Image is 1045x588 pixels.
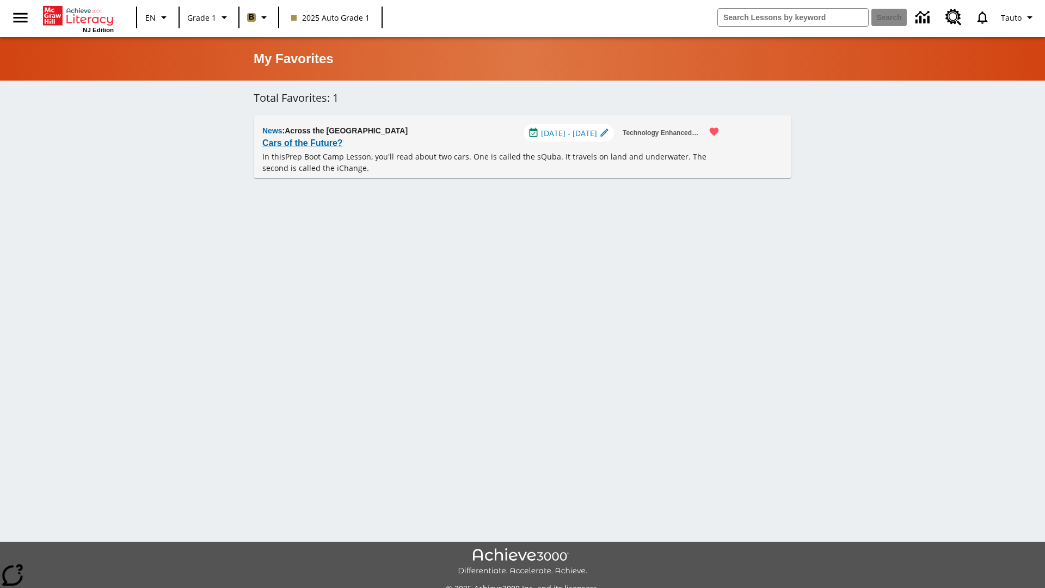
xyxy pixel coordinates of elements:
span: [DATE] - [DATE] [541,127,597,139]
h5: My Favorites [254,50,334,68]
button: Language: EN, Select a language [140,8,175,27]
div: Jul 01 - Aug 01 Choose Dates [524,124,614,142]
input: search field [718,9,868,26]
button: Profile/Settings [997,8,1041,27]
span: EN [145,12,156,23]
a: Home [43,5,114,27]
p: In this [262,151,726,174]
span: NJ Edition [83,27,114,33]
span: News [262,126,282,135]
button: Open side menu [4,2,36,34]
span: 2025 Auto Grade 1 [291,12,370,23]
button: Grade: Grade 1, Select a grade [183,8,235,27]
span: Tauto [1001,12,1022,23]
button: Boost Class color is light brown. Change class color [243,8,275,27]
h6: Total Favorites: 1 [254,89,791,107]
a: Cars of the Future? [262,136,343,151]
button: Remove from Favorites [702,120,726,144]
a: Data Center [909,3,939,33]
div: Home [43,4,114,33]
span: Grade 1 [187,12,216,23]
testabrev: Prep Boot Camp Lesson, you'll read about two cars. One is called the sQuba. It travels on land an... [262,151,706,173]
img: Achieve3000 Differentiate Accelerate Achieve [458,548,587,576]
span: B [249,10,254,24]
a: Notifications [968,3,997,32]
span: : Across the [GEOGRAPHIC_DATA] [282,126,408,135]
button: Technology Enhanced Item [618,124,704,142]
span: Technology Enhanced Item [623,127,700,139]
a: Resource Center, Will open in new tab [939,3,968,32]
